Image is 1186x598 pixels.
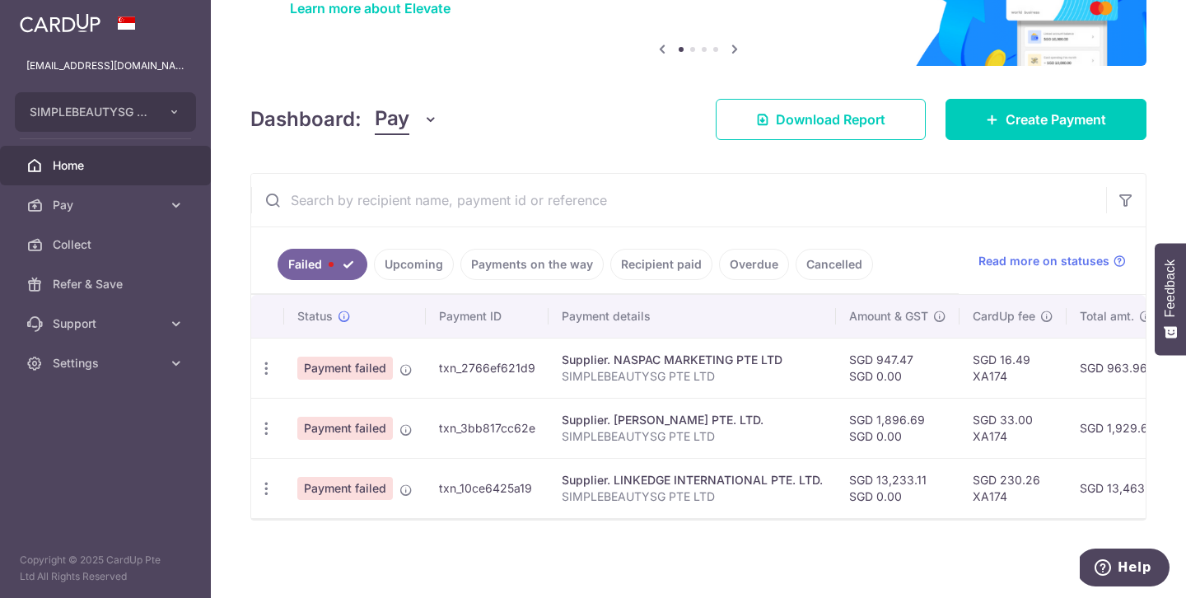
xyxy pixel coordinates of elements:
[26,58,184,74] p: [EMAIL_ADDRESS][DOMAIN_NAME]
[776,110,885,129] span: Download Report
[960,398,1067,458] td: SGD 33.00 XA174
[1080,549,1170,590] iframe: Opens a widget where you can find more information
[426,458,549,518] td: txn_10ce6425a19
[1067,398,1175,458] td: SGD 1,929.69
[719,249,789,280] a: Overdue
[562,472,823,488] div: Supplier. LINKEDGE INTERNATIONAL PTE. LTD.
[15,92,196,132] button: SIMPLEBEAUTYSG PTE. LTD.
[849,308,928,325] span: Amount & GST
[375,104,438,135] button: Pay
[973,308,1035,325] span: CardUp fee
[30,104,152,120] span: SIMPLEBEAUTYSG PTE. LTD.
[960,458,1067,518] td: SGD 230.26 XA174
[562,368,823,385] p: SIMPLEBEAUTYSG PTE LTD
[297,357,393,380] span: Payment failed
[1163,259,1178,317] span: Feedback
[562,428,823,445] p: SIMPLEBEAUTYSG PTE LTD
[53,355,161,371] span: Settings
[1067,338,1175,398] td: SGD 963.96
[297,477,393,500] span: Payment failed
[53,197,161,213] span: Pay
[374,249,454,280] a: Upcoming
[20,13,100,33] img: CardUp
[836,338,960,398] td: SGD 947.47 SGD 0.00
[1067,458,1175,518] td: SGD 13,463.37
[251,174,1106,227] input: Search by recipient name, payment id or reference
[549,295,836,338] th: Payment details
[426,295,549,338] th: Payment ID
[836,458,960,518] td: SGD 13,233.11 SGD 0.00
[946,99,1146,140] a: Create Payment
[796,249,873,280] a: Cancelled
[716,99,926,140] a: Download Report
[426,338,549,398] td: txn_2766ef621d9
[278,249,367,280] a: Failed
[53,236,161,253] span: Collect
[250,105,362,134] h4: Dashboard:
[836,398,960,458] td: SGD 1,896.69 SGD 0.00
[978,253,1126,269] a: Read more on statuses
[562,488,823,505] p: SIMPLEBEAUTYSG PTE LTD
[978,253,1109,269] span: Read more on statuses
[562,412,823,428] div: Supplier. [PERSON_NAME] PTE. LTD.
[297,417,393,440] span: Payment failed
[610,249,712,280] a: Recipient paid
[1155,243,1186,355] button: Feedback - Show survey
[1006,110,1106,129] span: Create Payment
[562,352,823,368] div: Supplier. NASPAC MARKETING PTE LTD
[460,249,604,280] a: Payments on the way
[53,157,161,174] span: Home
[426,398,549,458] td: txn_3bb817cc62e
[53,276,161,292] span: Refer & Save
[53,315,161,332] span: Support
[1080,308,1134,325] span: Total amt.
[960,338,1067,398] td: SGD 16.49 XA174
[297,308,333,325] span: Status
[375,104,409,135] span: Pay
